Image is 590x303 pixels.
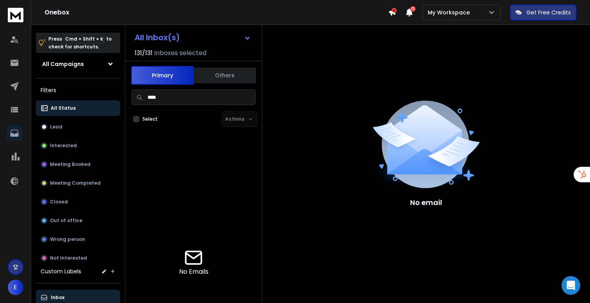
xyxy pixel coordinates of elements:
button: Get Free Credits [510,5,576,20]
h3: Inboxes selected [154,48,206,58]
button: Primary [131,66,194,85]
button: All Inbox(s) [128,30,257,45]
p: Inbox [51,294,64,301]
p: Out of office [50,217,82,224]
p: All Status [51,105,76,111]
span: Cmd + Shift + k [64,34,104,43]
button: Not Interested [36,250,120,266]
div: Open Intercom Messenger [562,276,580,295]
p: Get Free Credits [526,9,571,16]
button: Meeting Booked [36,157,120,172]
p: Press to check for shortcuts. [48,35,112,51]
h1: Onebox [44,8,388,17]
p: My Workspace [428,9,473,16]
button: E [8,280,23,295]
p: Closed [50,199,68,205]
p: Lead [50,124,62,130]
button: Meeting Completed [36,175,120,191]
img: logo [8,8,23,22]
p: Not Interested [50,255,87,261]
h1: All Campaigns [42,60,84,68]
h1: All Inbox(s) [135,34,180,41]
p: Meeting Booked [50,161,91,168]
span: 12 [410,6,416,12]
h3: Filters [36,85,120,96]
button: Others [194,67,256,84]
p: Meeting Completed [50,180,101,186]
button: All Campaigns [36,56,120,72]
p: Wrong person [50,236,85,242]
button: Wrong person [36,232,120,247]
p: No Emails [179,267,208,276]
button: Out of office [36,213,120,228]
span: 131 / 131 [135,48,153,58]
h3: Custom Labels [41,267,81,275]
p: Interested [50,143,77,149]
button: All Status [36,100,120,116]
label: Select [142,116,158,122]
button: Lead [36,119,120,135]
button: Closed [36,194,120,210]
button: Interested [36,138,120,153]
p: No email [410,197,442,208]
